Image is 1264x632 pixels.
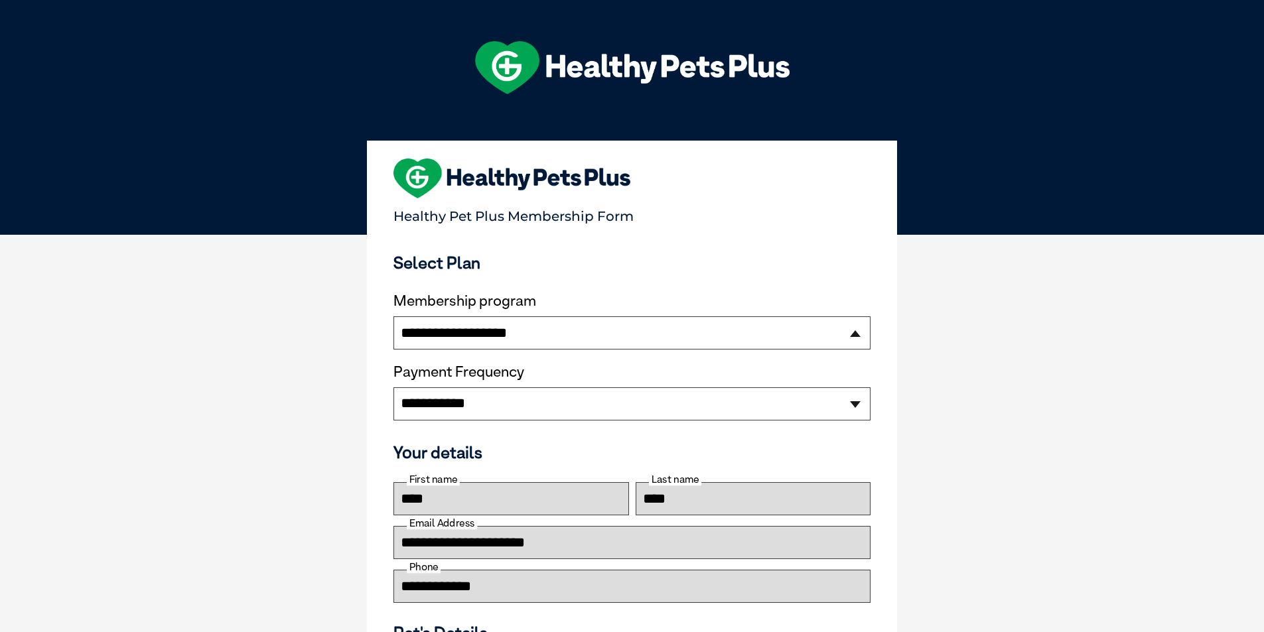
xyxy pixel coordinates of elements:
label: Last name [649,474,701,485]
img: heart-shape-hpp-logo-large.png [393,158,630,198]
img: hpp-logo-landscape-green-white.png [475,41,790,94]
label: First name [407,474,460,485]
label: Phone [407,561,441,573]
label: Email Address [407,517,477,529]
label: Membership program [393,292,871,310]
h3: Your details [393,442,871,462]
p: Healthy Pet Plus Membership Form [393,202,871,224]
h3: Select Plan [393,253,871,273]
label: Payment Frequency [393,363,524,381]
